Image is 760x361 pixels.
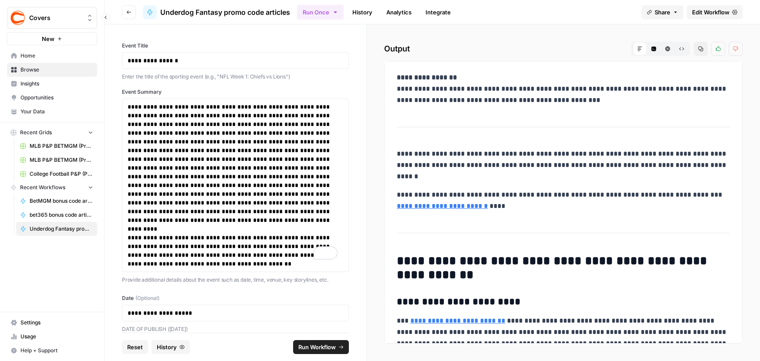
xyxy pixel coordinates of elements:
[20,319,93,327] span: Settings
[122,325,349,334] p: DATE OF PUBLISH ([DATE])
[297,5,344,20] button: Run Once
[16,208,97,222] a: bet365 bonus code articles
[135,294,159,302] span: (Optional)
[16,153,97,167] a: MLB P&P BETMGM (Production) Grid (2)
[20,80,93,88] span: Insights
[420,5,456,19] a: Integrate
[143,5,290,19] a: Underdog Fantasy promo code articles
[7,126,97,139] button: Recent Grids
[122,294,349,302] label: Date
[7,7,97,29] button: Workspace: Covers
[30,211,93,219] span: bet365 bonus code articles
[122,72,349,81] p: Enter the title of the sporting event (e.g., "NFL Week 1: Chiefs vs Lions")
[42,34,54,43] span: New
[692,8,730,17] span: Edit Workflow
[16,222,97,236] a: Underdog Fantasy promo code articles
[10,10,26,26] img: Covers Logo
[30,170,93,178] span: College Football P&P (Production) Grid (1)
[16,139,97,153] a: MLB P&P BETMGM (Production) Grid (1)
[20,347,93,354] span: Help + Support
[152,340,190,354] button: History
[122,42,349,50] label: Event Title
[160,7,290,17] span: Underdog Fantasy promo code articles
[16,167,97,181] a: College Football P&P (Production) Grid (1)
[122,276,349,284] p: Provide additional details about the event such as date, time, venue, key storylines, etc.
[7,49,97,63] a: Home
[20,184,65,191] span: Recent Workflows
[7,91,97,105] a: Opportunities
[20,66,93,74] span: Browse
[381,5,417,19] a: Analytics
[20,129,52,136] span: Recent Grids
[7,63,97,77] a: Browse
[7,330,97,344] a: Usage
[7,316,97,330] a: Settings
[7,77,97,91] a: Insights
[16,194,97,208] a: BetMGM bonus code articles
[7,32,97,45] button: New
[687,5,743,19] a: Edit Workflow
[128,102,343,268] div: To enrich screen reader interactions, please activate Accessibility in Grammarly extension settings
[7,344,97,358] button: Help + Support
[127,343,143,351] span: Reset
[30,156,93,164] span: MLB P&P BETMGM (Production) Grid (2)
[122,88,349,96] label: Event Summary
[30,197,93,205] span: BetMGM bonus code articles
[157,343,177,351] span: History
[384,42,743,56] h2: Output
[655,8,670,17] span: Share
[7,181,97,194] button: Recent Workflows
[29,14,82,22] span: Covers
[7,105,97,119] a: Your Data
[20,108,93,116] span: Your Data
[20,52,93,60] span: Home
[293,340,349,354] button: Run Workflow
[642,5,683,19] button: Share
[20,333,93,341] span: Usage
[30,225,93,233] span: Underdog Fantasy promo code articles
[30,142,93,150] span: MLB P&P BETMGM (Production) Grid (1)
[20,94,93,102] span: Opportunities
[347,5,378,19] a: History
[122,340,148,354] button: Reset
[298,343,336,351] span: Run Workflow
